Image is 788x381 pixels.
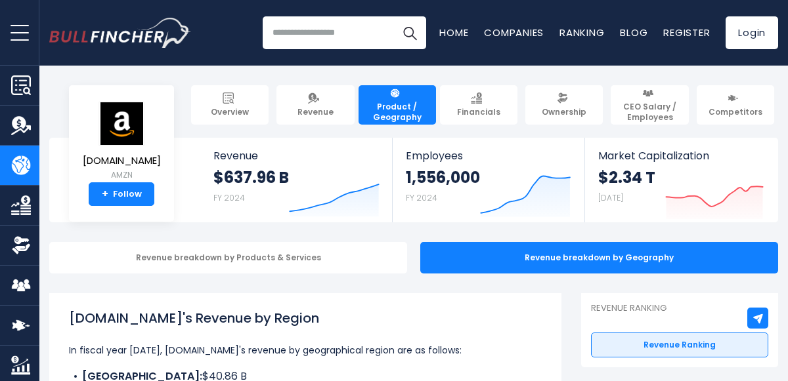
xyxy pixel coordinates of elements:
[191,85,269,125] a: Overview
[525,85,603,125] a: Ownership
[611,85,688,125] a: CEO Salary / Employees
[617,102,682,122] span: CEO Salary / Employees
[598,150,764,162] span: Market Capitalization
[484,26,544,39] a: Companies
[542,107,586,117] span: Ownership
[598,192,623,203] small: [DATE]
[559,26,604,39] a: Ranking
[457,107,500,117] span: Financials
[406,167,480,188] strong: 1,556,000
[364,102,430,122] span: Product / Geography
[49,18,190,48] a: Go to homepage
[297,107,334,117] span: Revenue
[440,85,517,125] a: Financials
[213,150,380,162] span: Revenue
[406,150,571,162] span: Employees
[83,155,161,167] span: [DOMAIN_NAME]
[89,182,154,206] a: +Follow
[276,85,354,125] a: Revenue
[11,235,31,255] img: Ownership
[726,16,778,49] a: Login
[697,85,774,125] a: Competitors
[102,188,108,200] strong: +
[200,138,393,222] a: Revenue $637.96 B FY 2024
[663,26,710,39] a: Register
[213,192,245,203] small: FY 2024
[393,16,426,49] button: Search
[620,26,647,39] a: Blog
[82,101,162,183] a: [DOMAIN_NAME] AMZN
[709,107,762,117] span: Competitors
[439,26,468,39] a: Home
[213,167,289,188] strong: $637.96 B
[211,107,249,117] span: Overview
[406,192,437,203] small: FY 2024
[83,169,161,181] small: AMZN
[598,167,655,188] strong: $2.34 T
[393,138,584,222] a: Employees 1,556,000 FY 2024
[49,18,191,48] img: Bullfincher logo
[585,138,777,222] a: Market Capitalization $2.34 T [DATE]
[359,85,436,125] a: Product / Geography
